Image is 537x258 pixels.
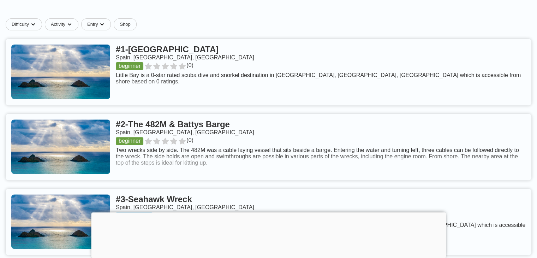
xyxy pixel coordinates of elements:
button: Difficultydropdown caret [6,18,45,30]
img: dropdown caret [67,22,72,27]
img: dropdown caret [30,22,36,27]
img: dropdown caret [99,22,105,27]
span: Entry [87,22,98,27]
span: Activity [51,22,65,27]
button: Entrydropdown caret [81,18,114,30]
span: Difficulty [12,22,29,27]
button: Activitydropdown caret [45,18,81,30]
iframe: Advertisement [91,212,446,256]
a: Shop [114,18,136,30]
